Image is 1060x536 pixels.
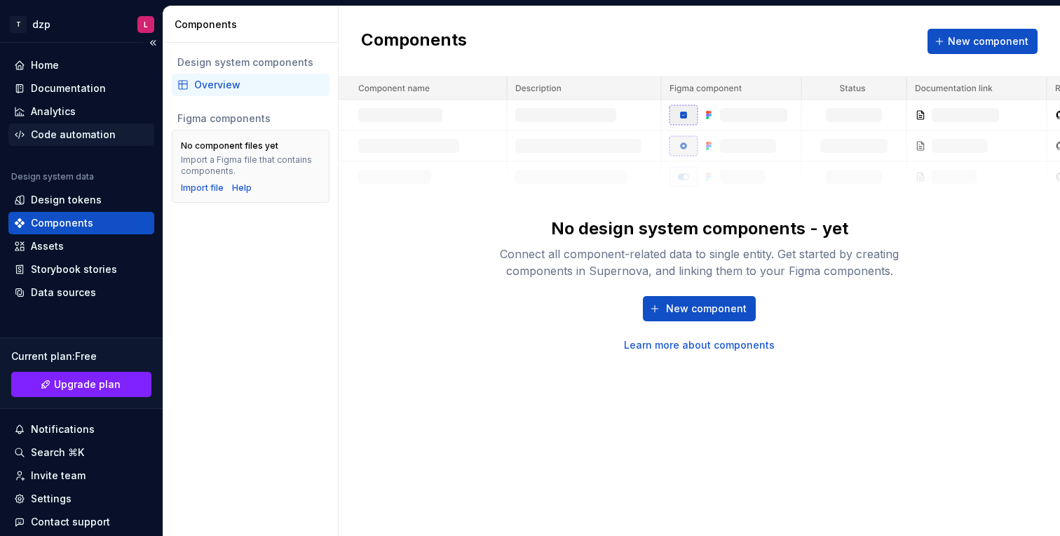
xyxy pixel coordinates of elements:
div: No component files yet [181,140,278,152]
a: Overview [172,74,329,96]
div: Components [175,18,332,32]
div: Contact support [31,515,110,529]
div: Search ⌘K [31,445,84,460]
button: New component [927,29,1038,54]
div: Assets [31,239,64,253]
div: Data sources [31,286,96,300]
a: Code automation [8,123,154,146]
h2: Components [361,29,467,54]
a: Components [8,212,154,234]
a: Help [232,182,252,194]
div: Design system data [11,171,94,182]
a: Upgrade plan [11,372,151,397]
a: Home [8,54,154,76]
span: New component [948,34,1028,48]
a: Learn more about components [624,338,775,352]
button: Contact support [8,511,154,533]
div: Current plan : Free [11,349,151,363]
a: Data sources [8,281,154,304]
button: Notifications [8,418,154,441]
button: TdzpL [3,9,160,39]
div: Figma components [177,112,324,126]
a: Invite team [8,464,154,487]
span: New component [666,302,747,316]
div: Import a Figma file that contains components. [181,154,320,177]
div: Invite team [31,469,86,483]
div: T [10,16,27,33]
div: Storybook stories [31,262,117,276]
div: Design tokens [31,193,102,207]
a: Settings [8,488,154,510]
div: dzp [32,18,50,32]
div: Connect all component-related data to single entity. Get started by creating components in Supern... [475,246,924,279]
a: Storybook stories [8,258,154,281]
div: L [144,19,148,30]
button: Search ⌘K [8,441,154,464]
a: Assets [8,235,154,257]
div: Notifications [31,422,95,436]
div: Overview [194,78,324,92]
div: Design system components [177,55,324,69]
div: Components [31,216,93,230]
a: Design tokens [8,189,154,211]
a: Analytics [8,100,154,123]
a: Documentation [8,77,154,100]
button: Collapse sidebar [143,33,163,53]
div: No design system components - yet [551,217,848,240]
div: Documentation [31,81,106,95]
div: Home [31,58,59,72]
div: Code automation [31,128,116,142]
div: Settings [31,492,72,506]
button: Import file [181,182,224,194]
button: New component [643,296,756,321]
div: Analytics [31,105,76,119]
span: Upgrade plan [54,377,121,391]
